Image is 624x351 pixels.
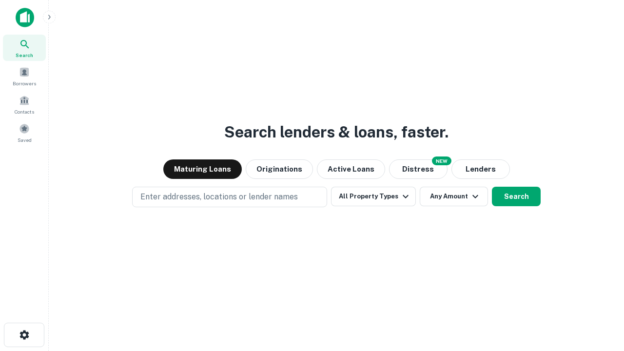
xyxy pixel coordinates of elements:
[432,156,451,165] div: NEW
[224,120,448,144] h3: Search lenders & loans, faster.
[492,187,541,206] button: Search
[420,187,488,206] button: Any Amount
[16,8,34,27] img: capitalize-icon.png
[163,159,242,179] button: Maturing Loans
[3,35,46,61] a: Search
[331,187,416,206] button: All Property Types
[246,159,313,179] button: Originations
[3,91,46,117] a: Contacts
[132,187,327,207] button: Enter addresses, locations or lender names
[15,108,34,116] span: Contacts
[140,191,298,203] p: Enter addresses, locations or lender names
[389,159,448,179] button: Search distressed loans with lien and other non-mortgage details.
[18,136,32,144] span: Saved
[16,51,33,59] span: Search
[3,119,46,146] a: Saved
[451,159,510,179] button: Lenders
[3,63,46,89] a: Borrowers
[317,159,385,179] button: Active Loans
[13,79,36,87] span: Borrowers
[575,273,624,320] iframe: Chat Widget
